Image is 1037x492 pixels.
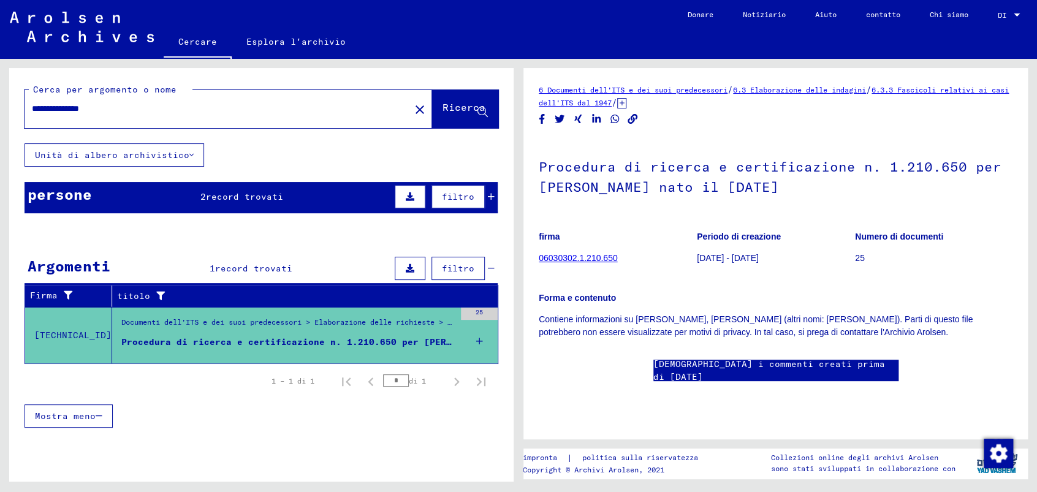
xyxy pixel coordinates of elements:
[442,263,474,274] font: filtro
[553,112,566,127] button: Condividi su Twitter
[697,232,781,241] font: Periodo di creazione
[117,290,150,301] font: titolo
[998,10,1006,20] font: DI
[609,112,621,127] button: Condividi su WhatsApp
[539,314,973,337] font: Contiene informazioni su [PERSON_NAME], [PERSON_NAME] (altri nomi: [PERSON_NAME]). Parti di quest...
[431,185,485,208] button: filtro
[536,112,549,127] button: Condividi su Facebook
[178,36,217,47] font: Cercare
[539,85,727,94] a: 6 Documenti dell'ITS e dei suoi predecessori
[246,36,346,47] font: Esplora l'archivio
[25,143,204,167] button: Unità di albero archivistico
[855,253,865,263] font: 25
[523,452,567,464] a: impronta
[582,453,698,462] font: politica sulla riservatezza
[206,191,283,202] font: record trovati
[727,84,733,95] font: /
[431,257,485,280] button: filtro
[523,453,557,462] font: impronta
[469,369,493,393] button: Ultima pagina
[984,439,1013,468] img: Modifica consenso
[612,97,617,108] font: /
[28,185,92,203] font: persone
[733,85,866,94] a: 6.3 Elaborazione delle indagini
[539,158,1001,195] font: Procedura di ricerca e certificazione n. 1.210.650 per [PERSON_NAME] nato il [DATE]
[572,112,585,127] button: Condividi su Xing
[567,452,572,463] font: |
[815,10,837,19] font: Aiuto
[164,27,232,59] a: Cercare
[855,232,943,241] font: Numero di documenti
[590,112,603,127] button: Condividi su LinkedIn
[743,10,786,19] font: Notiziario
[334,369,359,393] button: Prima pagina
[444,369,469,393] button: Pagina successiva
[539,232,560,241] font: firma
[653,358,898,384] a: [DEMOGRAPHIC_DATA] i commenti creati prima di [DATE]
[442,191,474,202] font: filtro
[30,286,115,306] div: Firma
[974,448,1020,479] img: yv_logo.png
[10,12,154,42] img: Arolsen_neg.svg
[117,286,486,306] div: titolo
[432,90,498,128] button: Ricerca
[272,376,314,385] font: 1 – 1 di 1
[572,452,713,464] a: politica sulla riservatezza
[409,376,426,385] font: di 1
[930,10,968,19] font: Chi siamo
[866,84,872,95] font: /
[443,101,485,113] font: Ricerca
[771,464,955,473] font: sono stati sviluppati in collaborazione con
[626,112,639,127] button: Copia il collegamento
[523,465,664,474] font: Copyright © Archivi Arolsen, 2021
[35,411,96,422] font: Mostra meno
[653,358,885,382] font: [DEMOGRAPHIC_DATA] i commenti creati prima di [DATE]
[688,10,713,19] font: Donare
[232,27,360,56] a: Esplora l'archivio
[33,84,177,95] font: Cerca per argomento o nome
[539,293,616,303] font: Forma e contenuto
[25,404,113,428] button: Mostra meno
[412,102,427,117] mat-icon: close
[697,253,759,263] font: [DATE] - [DATE]
[408,97,432,121] button: Chiaro
[866,10,900,19] font: contatto
[35,149,189,161] font: Unità di albero archivistico
[771,453,938,462] font: Collezioni online degli archivi Arolsen
[539,253,617,263] a: 06030302.1.210.650
[121,336,579,347] font: Procedura di ricerca e certificazione n. 1.210.650 per [PERSON_NAME] nato il [DATE]
[359,369,383,393] button: Pagina precedente
[200,191,206,202] font: 2
[30,290,58,301] font: Firma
